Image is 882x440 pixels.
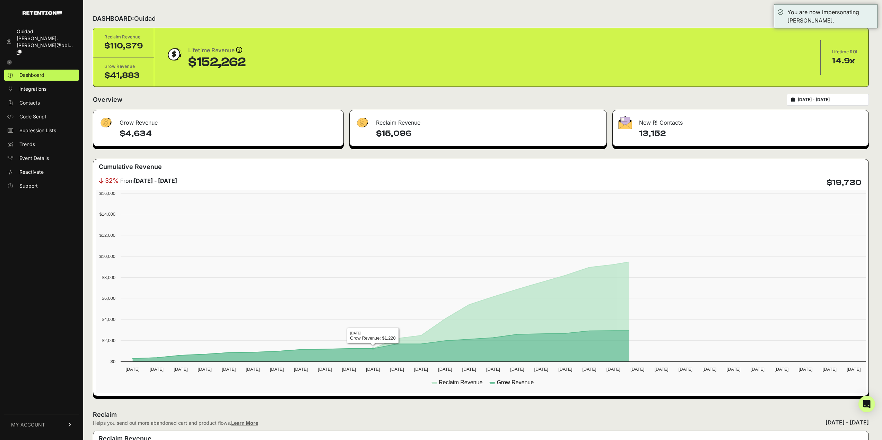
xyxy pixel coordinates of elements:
[104,70,143,81] div: $41,883
[270,367,284,372] text: [DATE]
[775,367,788,372] text: [DATE]
[102,317,115,322] text: $4,000
[4,97,79,108] a: Contacts
[414,367,428,372] text: [DATE]
[102,275,115,280] text: $8,000
[93,410,258,420] h2: Reclaim
[832,48,857,55] div: Lifetime ROI
[93,14,156,24] h2: DASHBOARD:
[134,177,177,184] strong: [DATE] - [DATE]
[111,359,115,364] text: $0
[4,139,79,150] a: Trends
[104,34,143,41] div: Reclaim Revenue
[355,116,369,129] img: fa-dollar-13500eef13a19c4ab2b9ed9ad552e47b0d9fc28b02b83b90ba0e00f96d6372e9.png
[99,191,115,196] text: $16,000
[120,177,177,185] span: From
[19,141,35,148] span: Trends
[19,99,40,106] span: Contacts
[246,367,260,372] text: [DATE]
[4,167,79,178] a: Reactivate
[751,367,765,372] text: [DATE]
[126,367,140,372] text: [DATE]
[787,8,874,25] div: You are now impersonating [PERSON_NAME].
[11,421,45,428] span: MY ACCOUNT
[165,46,183,63] img: dollar-coin-05c43ed7efb7bc0c12610022525b4bbbb207c7efeef5aecc26f025e68dcafac9.png
[847,367,861,372] text: [DATE]
[4,26,79,58] a: Ouidad [PERSON_NAME].[PERSON_NAME]@bbi...
[19,155,49,162] span: Event Details
[639,128,863,139] h4: 13,152
[102,338,115,343] text: $2,000
[342,367,356,372] text: [DATE]
[439,379,482,385] text: Reclaim Revenue
[798,367,812,372] text: [DATE]
[582,367,596,372] text: [DATE]
[462,367,476,372] text: [DATE]
[188,46,246,55] div: Lifetime Revenue
[19,86,46,92] span: Integrations
[4,153,79,164] a: Event Details
[93,420,258,426] div: Helps you send out more abandoned cart and product flows.
[19,113,46,120] span: Code Script
[198,367,212,372] text: [DATE]
[376,128,601,139] h4: $15,096
[510,367,524,372] text: [DATE]
[613,110,868,131] div: New R! Contacts
[93,110,343,131] div: Grow Revenue
[438,367,452,372] text: [DATE]
[17,28,76,35] div: Ouidad
[679,367,692,372] text: [DATE]
[19,182,38,189] span: Support
[105,176,119,186] span: 32%
[99,212,115,217] text: $14,000
[4,414,79,435] a: MY ACCOUNT
[618,116,632,129] img: fa-envelope-19ae18322b30453b285274b1b8af3d052b27d846a4fbe8435d1a52b978f639a2.png
[93,95,122,105] h2: Overview
[558,367,572,372] text: [DATE]
[19,72,44,79] span: Dashboard
[150,367,164,372] text: [DATE]
[104,41,143,52] div: $110,379
[4,83,79,95] a: Integrations
[726,367,740,372] text: [DATE]
[827,177,862,188] h4: $19,730
[318,367,332,372] text: [DATE]
[134,15,156,22] span: Ouidad
[23,11,62,15] img: Retention.com
[826,418,869,426] div: [DATE] - [DATE]
[4,70,79,81] a: Dashboard
[222,367,236,372] text: [DATE]
[99,116,113,129] img: fa-dollar-13500eef13a19c4ab2b9ed9ad552e47b0d9fc28b02b83b90ba0e00f96d6372e9.png
[606,367,620,372] text: [DATE]
[4,111,79,122] a: Code Script
[99,233,115,238] text: $12,000
[19,169,44,176] span: Reactivate
[231,420,258,426] a: Learn More
[17,35,73,48] span: [PERSON_NAME].[PERSON_NAME]@bbi...
[497,379,534,385] text: Grow Revenue
[4,180,79,191] a: Support
[350,110,606,131] div: Reclaim Revenue
[294,367,308,372] text: [DATE]
[858,396,875,412] div: Open Intercom Messenger
[654,367,668,372] text: [DATE]
[702,367,716,372] text: [DATE]
[630,367,644,372] text: [DATE]
[99,162,162,172] h3: Cumulative Revenue
[102,296,115,301] text: $6,000
[120,128,338,139] h4: $4,634
[4,125,79,136] a: Supression Lists
[188,55,246,69] div: $152,262
[104,63,143,70] div: Grow Revenue
[366,367,380,372] text: [DATE]
[486,367,500,372] text: [DATE]
[99,254,115,259] text: $10,000
[19,127,56,134] span: Supression Lists
[174,367,187,372] text: [DATE]
[390,367,404,372] text: [DATE]
[534,367,548,372] text: [DATE]
[823,367,837,372] text: [DATE]
[832,55,857,66] div: 14.9x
